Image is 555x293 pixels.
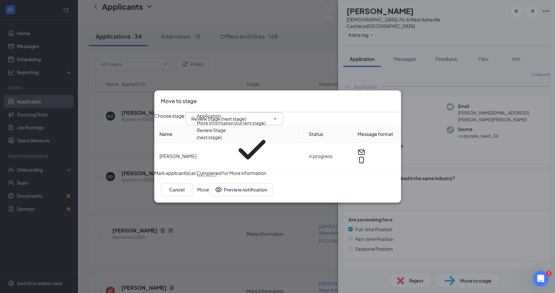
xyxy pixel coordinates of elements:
[352,125,401,143] th: Message format
[304,143,352,169] td: in progress
[197,183,209,196] button: Move
[161,183,193,196] button: Cancel
[358,148,365,156] svg: Email
[197,119,266,127] div: More information (current stage)
[229,127,275,173] svg: Checkmark
[197,173,217,180] div: Interview
[154,125,304,143] th: Name
[533,271,549,286] iframe: Intercom live chat
[197,127,229,173] div: Review Stage (next stage)
[209,183,273,196] button: Preview notificationEye
[358,156,365,164] svg: MobileSms
[154,169,266,177] span: Mark applicant(s) as Completed for More information
[215,186,222,193] svg: Eye
[546,271,551,276] span: 1
[159,153,196,159] span: [PERSON_NAME]
[197,112,221,119] div: Application
[154,112,186,125] span: Choose stage :
[304,125,352,143] th: Status
[161,97,197,105] h3: Move to stage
